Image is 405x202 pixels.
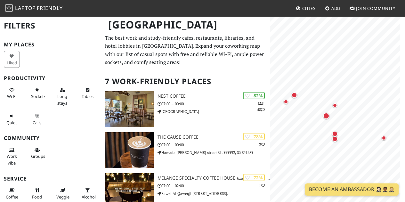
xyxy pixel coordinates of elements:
div: Map marker [282,98,290,106]
span: Laptop [15,4,36,12]
p: 07:00 – 00:00 [158,142,270,148]
h3: The Cause Coffee [158,134,270,140]
img: LaptopFriendly [5,4,13,12]
span: Alcohol [82,194,96,200]
button: Wi-Fi [4,85,20,102]
h3: Melange Specialty Coffee House ميلانج للقهوة المختصة [158,175,270,181]
img: Nest coffee [105,91,154,127]
div: | 72% [243,174,265,181]
a: Add [322,3,343,14]
span: Work-friendly tables [82,93,93,99]
p: 1 [259,182,265,189]
div: Map marker [322,111,331,120]
a: Cities [293,3,318,14]
span: Join Community [356,5,395,11]
h2: Filters [4,16,97,36]
div: | 78% [243,133,265,140]
span: Veggie [56,194,69,200]
span: Quiet [6,120,17,125]
button: Tables [80,85,96,102]
a: Nest coffee | 82% 148 Nest coffee 07:00 – 00:00 [GEOGRAPHIC_DATA] [101,91,270,127]
h3: Community [4,135,97,141]
span: Coffee [6,194,18,200]
div: Map marker [380,134,388,142]
h3: Nest coffee [158,93,270,99]
a: LaptopFriendly LaptopFriendly [5,3,63,14]
div: Map marker [331,135,339,143]
div: Map marker [331,130,339,138]
p: [GEOGRAPHIC_DATA] [158,109,270,115]
p: 1 48 [257,101,265,113]
p: 07:00 – 02:00 [158,183,270,189]
span: Cities [302,5,316,11]
p: 2 [259,141,265,148]
button: Alcohol [80,185,96,202]
h1: [GEOGRAPHIC_DATA] [103,16,269,34]
div: Map marker [290,91,298,99]
button: Coffee [4,185,20,202]
img: The Cause Coffee [105,132,154,168]
button: Veggie [54,185,70,202]
button: Long stays [54,85,70,108]
h3: My Places [4,42,97,48]
button: Quiet [4,111,20,128]
p: Hamada [PERSON_NAME] street 31. 979992, 35 851589 [158,149,270,156]
span: Power sockets [31,93,46,99]
p: The best work and study-friendly cafes, restaurants, libraries, and hotel lobbies in [GEOGRAPHIC_... [105,34,266,67]
button: Sockets [29,85,45,102]
button: Groups [29,145,45,162]
div: Map marker [331,101,339,109]
h2: 7 Work-Friendly Places [105,72,266,91]
p: 07:00 – 00:00 [158,101,270,107]
span: Video/audio calls [33,120,41,125]
span: Food [32,194,42,200]
a: The Cause Coffee | 78% 2 The Cause Coffee 07:00 – 00:00 Hamada [PERSON_NAME] street 31. 979992, 3... [101,132,270,168]
button: Calls [29,111,45,128]
a: Become an Ambassador 🤵🏻‍♀️🤵🏾‍♂️🤵🏼‍♀️ [305,183,399,196]
h3: Service [4,176,97,182]
span: Add [331,5,341,11]
span: People working [7,153,17,166]
button: Work vibe [4,145,20,168]
h3: Productivity [4,75,97,81]
span: Group tables [31,153,45,159]
button: Food [29,185,45,202]
span: Long stays [57,93,67,106]
p: Fawzi Al Qaweqji [STREET_ADDRESS]، [158,190,270,197]
span: Friendly [37,4,62,12]
div: | 82% [243,92,265,99]
a: Join Community [347,3,398,14]
span: Stable Wi-Fi [7,93,16,99]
